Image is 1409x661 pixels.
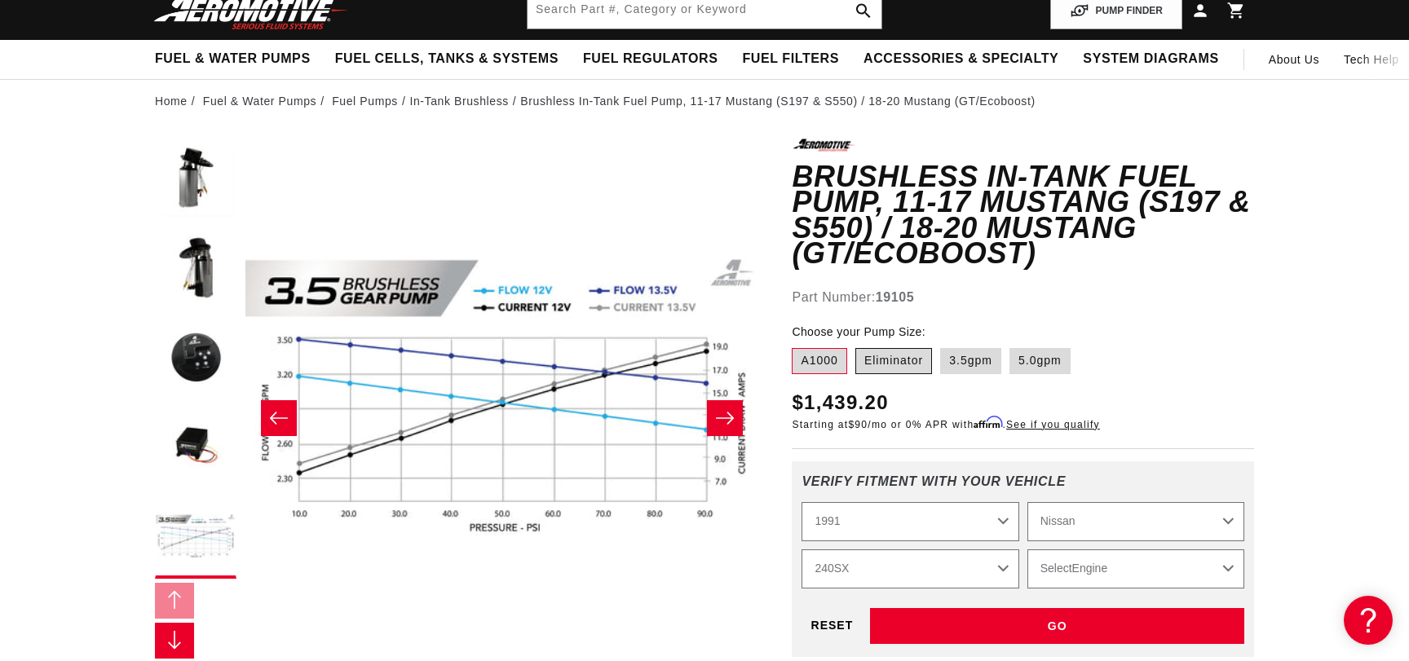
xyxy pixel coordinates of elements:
[155,92,1254,110] nav: breadcrumbs
[571,40,730,78] summary: Fuel Regulators
[409,92,520,110] li: In-Tank Brushless
[802,474,1244,502] div: Verify fitment with your vehicle
[155,228,236,310] button: Load image 2 in gallery view
[1083,51,1218,68] span: System Diagrams
[855,348,932,374] label: Eliminator
[143,40,323,78] summary: Fuel & Water Pumps
[155,408,236,489] button: Load image 4 in gallery view
[1027,502,1244,541] select: Make
[332,92,398,110] a: Fuel Pumps
[940,348,1001,374] label: 3.5gpm
[848,419,868,430] span: $90
[155,139,236,220] button: Load image 1 in gallery view
[1257,40,1332,79] a: About Us
[851,40,1071,78] summary: Accessories & Specialty
[792,388,888,417] span: $1,439.20
[864,51,1058,68] span: Accessories & Specialty
[974,416,1002,429] span: Affirm
[876,290,915,304] strong: 19105
[792,164,1254,267] h1: Brushless In-Tank Fuel Pump, 11-17 Mustang (S197 & S550) / 18-20 Mustang (GT/Ecoboost)
[802,608,862,645] div: Reset
[707,400,743,436] button: Slide right
[155,583,194,619] button: Slide left
[792,417,1099,432] p: Starting at /mo or 0% APR with .
[155,318,236,399] button: Load image 3 in gallery view
[155,92,188,110] a: Home
[802,549,1018,588] select: Model
[155,51,311,68] span: Fuel & Water Pumps
[1344,51,1399,68] span: Tech Help
[1269,53,1319,66] span: About Us
[742,51,839,68] span: Fuel Filters
[1027,549,1244,588] select: Engine
[730,40,851,78] summary: Fuel Filters
[1071,40,1230,78] summary: System Diagrams
[792,348,846,374] label: A1000
[261,400,297,436] button: Slide left
[323,40,571,78] summary: Fuel Cells, Tanks & Systems
[1006,419,1100,430] a: See if you qualify - Learn more about Affirm Financing (opens in modal)
[520,92,1035,110] li: Brushless In-Tank Fuel Pump, 11-17 Mustang (S197 & S550) / 18-20 Mustang (GT/Ecoboost)
[802,502,1018,541] select: Year
[583,51,718,68] span: Fuel Regulators
[792,287,1254,308] div: Part Number:
[155,623,194,659] button: Slide right
[203,92,316,110] a: Fuel & Water Pumps
[155,497,236,579] button: Load image 5 in gallery view
[1009,348,1071,374] label: 5.0gpm
[335,51,559,68] span: Fuel Cells, Tanks & Systems
[792,324,927,341] legend: Choose your Pump Size:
